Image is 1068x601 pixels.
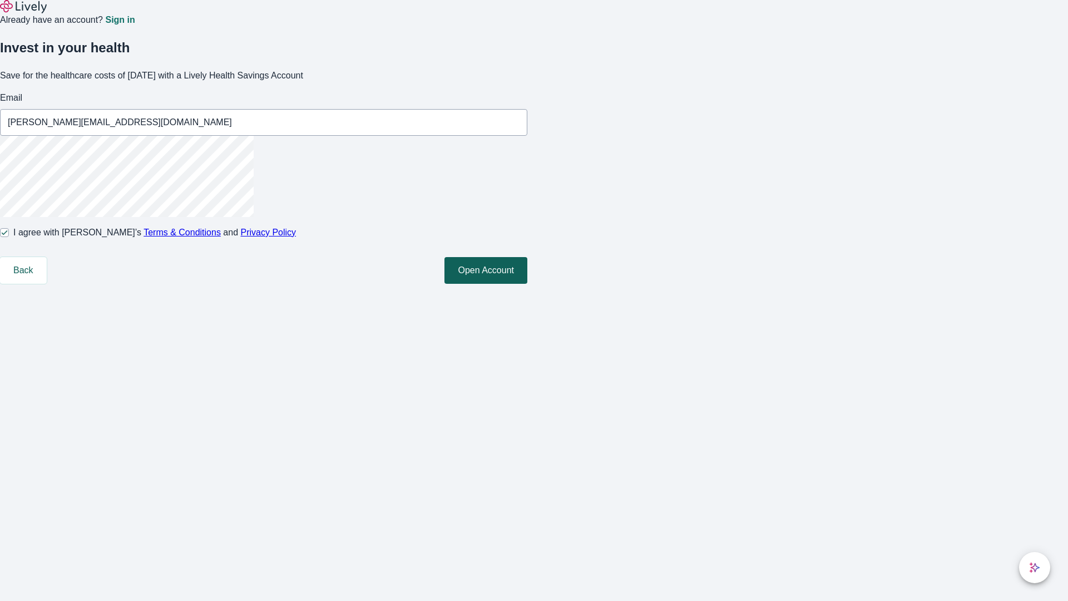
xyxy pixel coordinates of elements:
[144,228,221,237] a: Terms & Conditions
[13,226,296,239] span: I agree with [PERSON_NAME]’s and
[1029,562,1040,573] svg: Lively AI Assistant
[1019,552,1050,583] button: chat
[105,16,135,24] a: Sign in
[444,257,527,284] button: Open Account
[241,228,296,237] a: Privacy Policy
